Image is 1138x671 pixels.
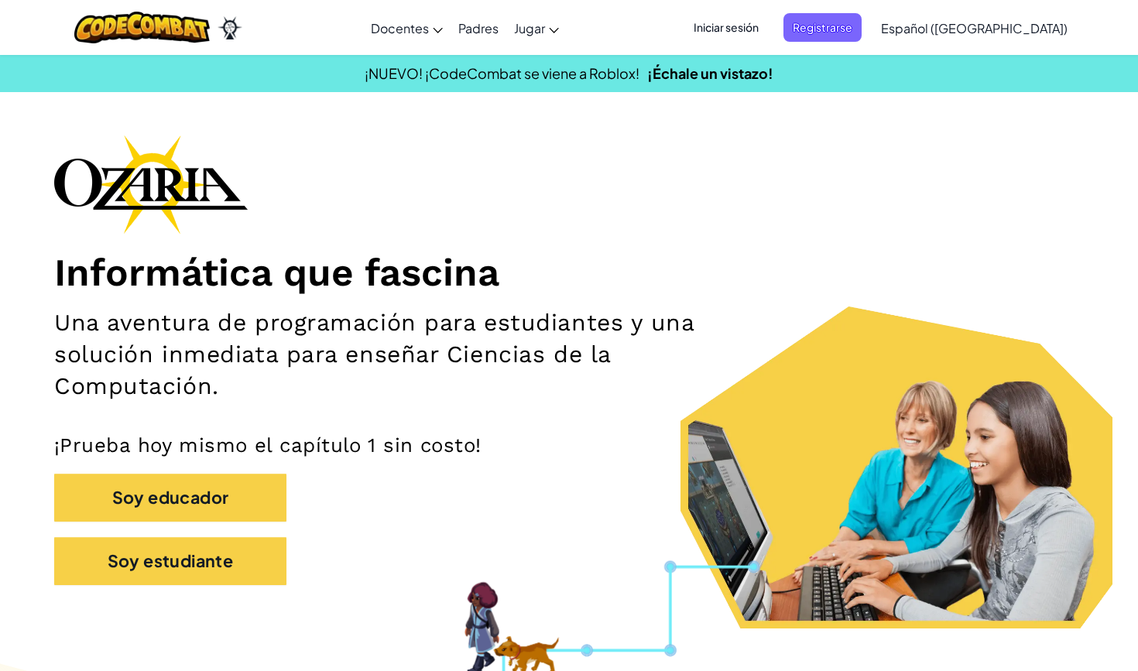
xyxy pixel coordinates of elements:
a: Padres [451,7,506,49]
span: Jugar [514,20,545,36]
span: Docentes [371,20,429,36]
h2: Una aventura de programación para estudiantes y una solución inmediata para enseñar Ciencias de l... [54,307,744,402]
a: Español ([GEOGRAPHIC_DATA]) [873,7,1075,49]
button: Soy estudiante [54,537,286,585]
button: Registrarse [783,13,862,42]
p: ¡Prueba hoy mismo el capítulo 1 sin costo! [54,433,1084,457]
a: Docentes [363,7,451,49]
a: ¡Échale un vistazo! [647,64,773,82]
img: Ozaria [218,16,242,39]
a: Jugar [506,7,567,49]
button: Iniciar sesión [684,13,768,42]
span: ¡NUEVO! ¡CodeCombat se viene a Roblox! [365,64,639,82]
h1: Informática que fascina [54,249,1084,296]
img: CodeCombat logo [74,12,210,43]
button: Soy educador [54,474,286,522]
img: Ozaria branding logo [54,135,248,234]
span: Español ([GEOGRAPHIC_DATA]) [881,20,1068,36]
